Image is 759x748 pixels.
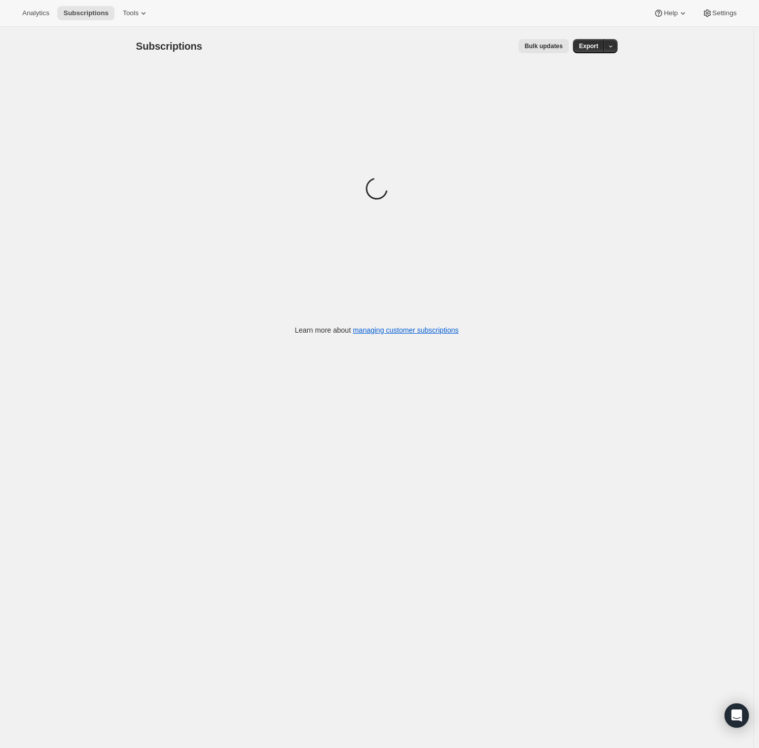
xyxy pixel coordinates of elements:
button: Bulk updates [519,39,569,53]
span: Subscriptions [136,41,202,52]
span: Analytics [22,9,49,17]
button: Help [647,6,694,20]
span: Bulk updates [525,42,563,50]
button: Export [573,39,604,53]
div: Open Intercom Messenger [725,703,749,728]
p: Learn more about [295,325,459,335]
span: Subscriptions [63,9,109,17]
a: managing customer subscriptions [353,326,459,334]
span: Tools [123,9,138,17]
span: Export [579,42,598,50]
button: Analytics [16,6,55,20]
span: Settings [712,9,737,17]
button: Settings [696,6,743,20]
span: Help [664,9,677,17]
button: Subscriptions [57,6,115,20]
button: Tools [117,6,155,20]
